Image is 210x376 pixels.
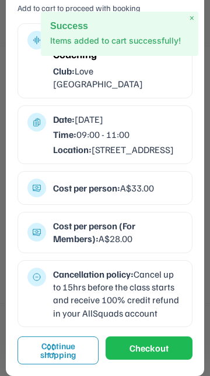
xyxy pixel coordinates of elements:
strong: Date: [53,113,75,125]
div: A$33.00 [53,182,183,194]
strong: Cost per person: [53,182,120,194]
div: 09:00 - 11:00 [53,128,183,141]
div: Add to cart to proceed with booking [17,2,192,14]
div: Love [GEOGRAPHIC_DATA] [53,65,183,91]
strong: Cost per person (For Members): [53,220,137,244]
div: Cancel up to 15hrs before the class starts and receive 100% credit refund in your AllSquads account [53,268,183,320]
span: × [190,13,194,23]
strong: Time: [53,129,76,140]
p: Items added to cart successfully! [50,35,189,47]
strong: Club: [53,65,75,77]
h2: Success [50,21,189,31]
strong: Location: [53,144,92,155]
strong: Cancellation policy: [53,268,134,280]
div: [DATE] [53,113,183,126]
button: Checkout [106,336,192,360]
button: multitrack_audio [32,36,41,45]
div: A$28.00 [53,219,183,246]
div: [STREET_ADDRESS] [53,143,183,156]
